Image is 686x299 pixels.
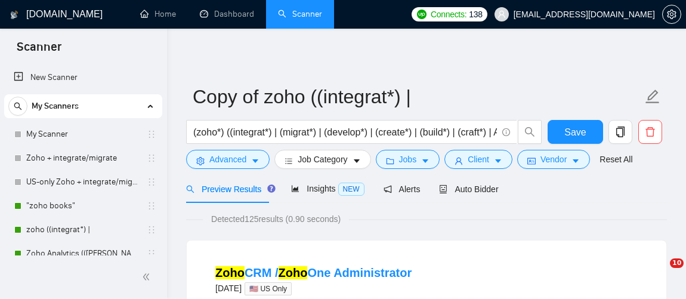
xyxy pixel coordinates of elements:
[196,156,205,165] span: setting
[468,153,489,166] span: Client
[215,281,412,295] div: [DATE]
[497,10,506,19] span: user
[421,156,429,165] span: caret-down
[384,184,421,194] span: Alerts
[9,102,27,110] span: search
[279,266,308,279] mark: Zoho
[518,127,541,137] span: search
[494,156,502,165] span: caret-down
[245,282,292,295] span: 🇺🇸 US Only
[251,156,259,165] span: caret-down
[417,10,427,19] img: upwork-logo.png
[291,184,364,193] span: Insights
[193,125,497,140] input: Search Freelance Jobs...
[215,266,245,279] mark: Zoho
[147,201,156,211] span: holder
[353,156,361,165] span: caret-down
[203,212,349,226] span: Detected 125 results (0.90 seconds)
[26,146,140,170] a: Zoho + integrate/migrate
[338,183,364,196] span: NEW
[147,130,156,139] span: holder
[274,150,370,169] button: barsJob Categorycaret-down
[186,184,272,194] span: Preview Results
[502,128,510,136] span: info-circle
[645,89,660,104] span: edit
[540,153,567,166] span: Vendor
[608,120,632,144] button: copy
[147,153,156,163] span: holder
[517,150,590,169] button: idcardVendorcaret-down
[431,8,466,21] span: Connects:
[571,156,580,165] span: caret-down
[384,185,392,193] span: notification
[439,184,498,194] span: Auto Bidder
[26,242,140,266] a: Zoho Analytics (([PERSON_NAME]
[662,5,681,24] button: setting
[32,94,79,118] span: My Scanners
[645,258,674,287] iframe: Intercom live chat
[147,225,156,235] span: holder
[285,156,293,165] span: bars
[376,150,440,169] button: folderJobscaret-down
[278,9,322,19] a: searchScanner
[600,153,632,166] a: Reset All
[186,150,270,169] button: settingAdvancedcaret-down
[564,125,586,140] span: Save
[518,120,542,144] button: search
[638,120,662,144] button: delete
[455,156,463,165] span: user
[193,82,642,112] input: Scanner name...
[609,127,632,137] span: copy
[26,218,140,242] a: zoho ((integrat*) |
[8,97,27,116] button: search
[386,156,394,165] span: folder
[663,10,681,19] span: setting
[10,5,18,24] img: logo
[147,177,156,187] span: holder
[4,66,162,90] li: New Scanner
[186,185,194,193] span: search
[209,153,246,166] span: Advanced
[200,9,254,19] a: dashboardDashboard
[142,271,154,283] span: double-left
[399,153,417,166] span: Jobs
[548,120,603,144] button: Save
[215,266,412,279] a: ZohoCRM /ZohoOne Administrator
[639,127,662,137] span: delete
[291,184,299,193] span: area-chart
[469,8,482,21] span: 138
[147,249,156,258] span: holder
[298,153,347,166] span: Job Category
[670,258,684,268] span: 10
[26,122,140,146] a: My Scanner
[7,38,71,63] span: Scanner
[662,10,681,19] a: setting
[266,183,277,194] div: Tooltip anchor
[439,185,447,193] span: robot
[26,194,140,218] a: "zoho books"
[14,66,153,90] a: New Scanner
[140,9,176,19] a: homeHome
[527,156,536,165] span: idcard
[444,150,512,169] button: userClientcaret-down
[26,170,140,194] a: US-only Zoho + integrate/migrate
